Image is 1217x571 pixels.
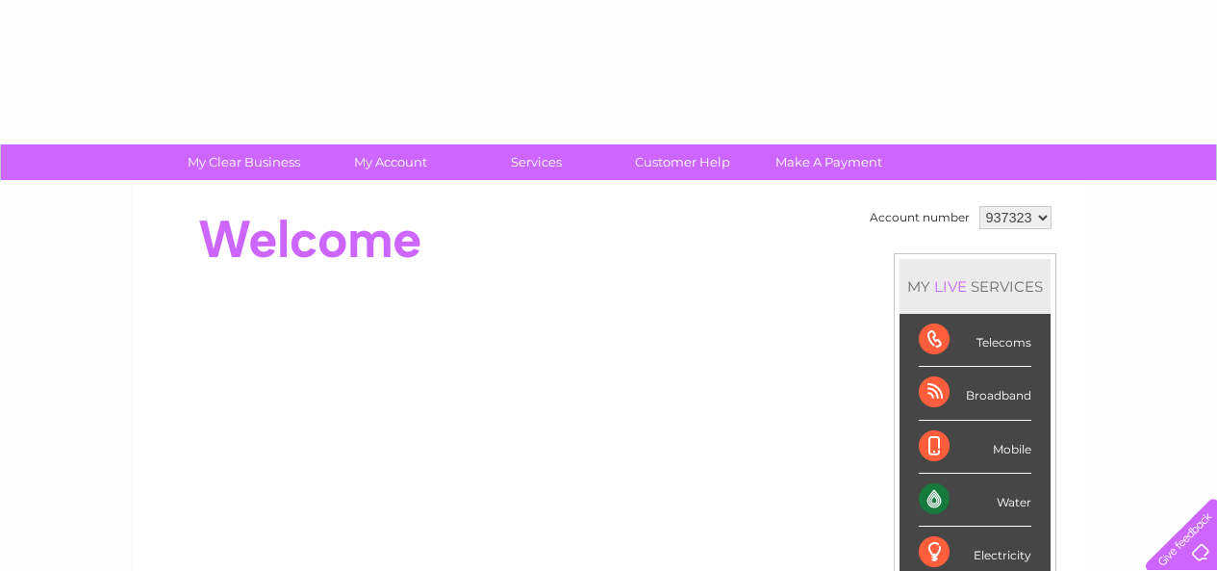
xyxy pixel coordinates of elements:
a: Make A Payment [749,144,908,180]
div: Mobile [919,421,1031,474]
a: My Clear Business [165,144,323,180]
a: Customer Help [603,144,762,180]
td: Account number [865,201,975,234]
div: Water [919,474,1031,527]
div: Telecoms [919,314,1031,367]
div: Broadband [919,367,1031,420]
a: My Account [311,144,469,180]
div: MY SERVICES [900,259,1051,314]
a: Services [457,144,616,180]
div: LIVE [930,277,971,296]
